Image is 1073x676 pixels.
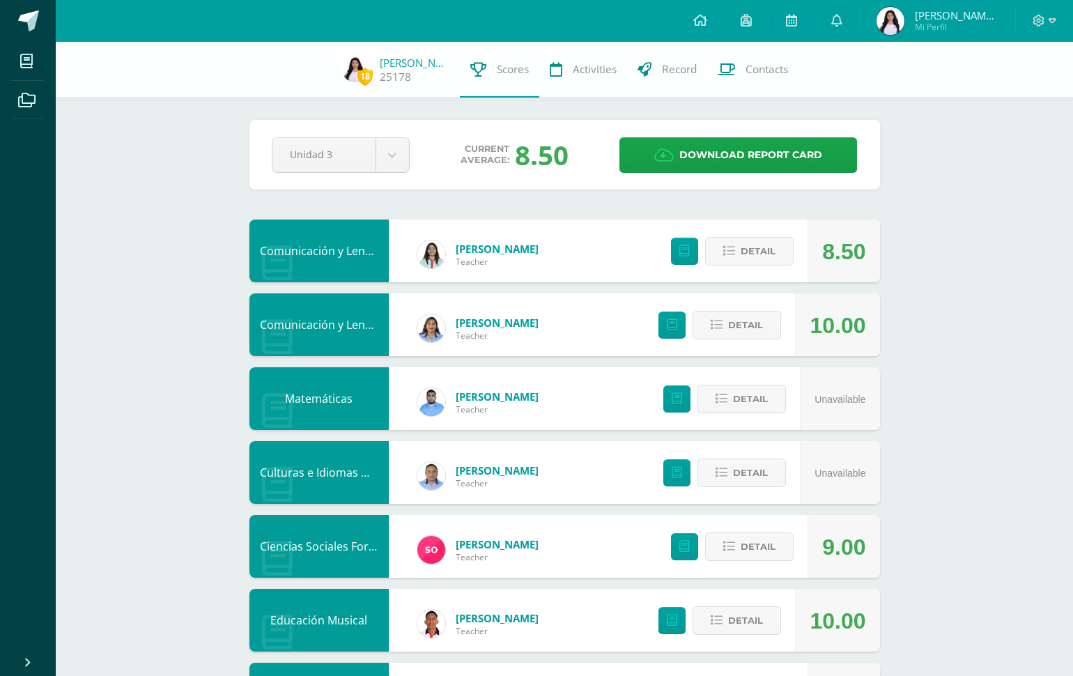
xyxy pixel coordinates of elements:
[815,394,865,405] span: Unavailable
[627,42,707,98] a: Record
[456,256,539,268] span: Teacher
[693,606,781,635] button: Detail
[456,404,539,415] span: Teacher
[456,463,539,477] a: [PERSON_NAME]
[728,312,763,338] span: Detail
[417,240,445,268] img: 55024ff72ee8ba09548f59c7b94bba71.png
[746,62,788,77] span: Contacts
[662,62,697,77] span: Record
[249,441,389,504] div: Culturas e Idiomas Mayas Garífuna o Xinca
[341,54,369,82] img: 9c1d38f887ea799b3e34c9895ff72d0c.png
[417,536,445,564] img: f209912025eb4cc0063bd43b7a978690.png
[417,462,445,490] img: 58211983430390fd978f7a65ba7f1128.png
[679,138,822,172] span: Download report card
[456,551,539,563] span: Teacher
[573,62,617,77] span: Activities
[380,70,411,84] a: 25178
[249,220,389,282] div: Comunicación y Lenguaje, Idioma Extranjero
[417,388,445,416] img: 54ea75c2c4af8710d6093b43030d56ea.png
[822,516,865,578] div: 9.00
[741,534,775,560] span: Detail
[456,316,539,330] a: [PERSON_NAME]
[249,367,389,430] div: Matemáticas
[456,537,539,551] a: [PERSON_NAME]
[733,386,768,412] span: Detail
[915,21,998,33] span: Mi Perfil
[357,68,373,85] span: 18
[461,144,509,166] span: Current average:
[456,242,539,256] a: [PERSON_NAME]
[497,62,529,77] span: Scores
[707,42,798,98] a: Contacts
[515,137,569,173] div: 8.50
[417,610,445,638] img: ea7da6ec4358329a77271c763a2d9c46.png
[249,293,389,356] div: Comunicación y Lenguaje Idioma Español
[915,8,998,22] span: [PERSON_NAME] Del [PERSON_NAME]
[822,220,865,283] div: 8.50
[456,477,539,489] span: Teacher
[539,42,627,98] a: Activities
[733,460,768,486] span: Detail
[693,311,781,339] button: Detail
[249,589,389,652] div: Educación Musical
[815,468,865,479] span: Unavailable
[728,608,763,633] span: Detail
[456,625,539,637] span: Teacher
[380,56,449,70] a: [PERSON_NAME]
[697,459,786,487] button: Detail
[272,138,409,172] a: Unidad 3
[460,42,539,98] a: Scores
[619,137,857,173] a: Download report card
[249,515,389,578] div: Ciencias Sociales Formación Ciudadana e Interculturalidad
[705,532,794,561] button: Detail
[810,294,865,357] div: 10.00
[697,385,786,413] button: Detail
[290,138,358,171] span: Unidad 3
[456,611,539,625] a: [PERSON_NAME]
[456,390,539,404] a: [PERSON_NAME]
[877,7,904,35] img: 9c1d38f887ea799b3e34c9895ff72d0c.png
[456,330,539,341] span: Teacher
[741,238,775,264] span: Detail
[705,237,794,266] button: Detail
[417,314,445,342] img: d5f85972cab0d57661bd544f50574cc9.png
[810,590,865,652] div: 10.00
